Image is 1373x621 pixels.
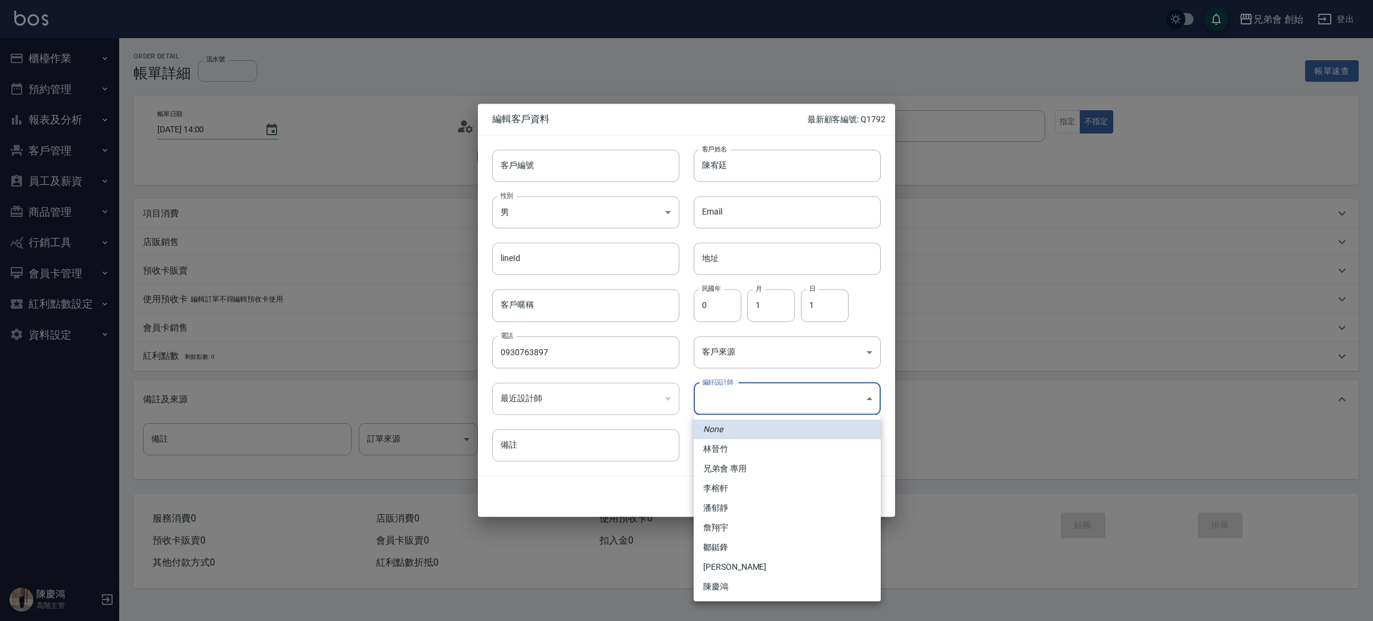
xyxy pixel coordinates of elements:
li: 李榕軒 [694,479,881,498]
li: 兄弟會 專用 [694,459,881,479]
em: None [703,423,723,436]
li: 林晉竹 [694,439,881,459]
li: 潘郁靜 [694,498,881,518]
li: 鄒鋌鋒 [694,538,881,557]
li: [PERSON_NAME] [694,557,881,577]
li: 陳慶鴻 [694,577,881,597]
li: 詹翔宇 [694,518,881,538]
